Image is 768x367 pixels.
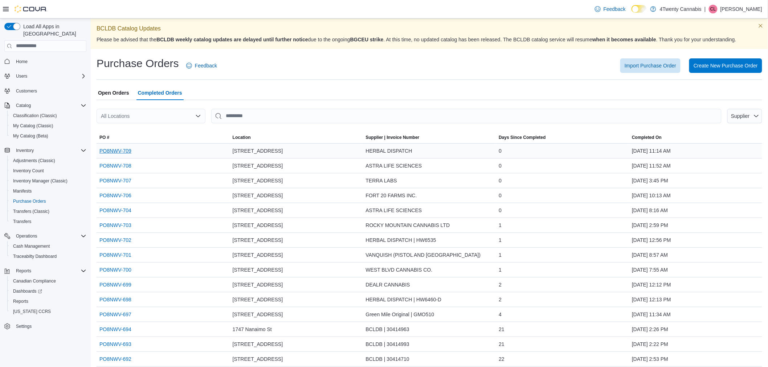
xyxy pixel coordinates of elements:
button: Traceabilty Dashboard [7,251,89,261]
a: Transfers (Classic) [10,207,52,216]
span: Customers [13,86,86,95]
button: Completed On [629,132,762,143]
nav: Complex example [4,53,86,351]
span: 2 [499,280,502,289]
a: PO8NWV-707 [99,176,131,185]
a: Traceabilty Dashboard [10,252,60,261]
span: 0 [499,206,502,215]
span: Operations [16,233,37,239]
span: Cash Management [13,243,50,249]
a: PO8NWV-704 [99,206,131,215]
span: Manifests [10,187,86,195]
div: BCLDB | 30414710 [363,352,496,366]
span: Settings [13,322,86,331]
div: HERBAL DISPATCH | HW6535 [363,233,496,247]
button: Supplier | Invoice Number [363,132,496,143]
button: Reports [7,296,89,306]
a: PO8NWV-702 [99,236,131,244]
span: Catalog [16,103,31,108]
button: Days Since Completed [496,132,629,143]
div: ASTRA LIFE SCIENCES [363,203,496,218]
button: Classification (Classic) [7,111,89,121]
span: 1 [499,236,502,244]
button: Users [13,72,30,81]
span: Customers [16,88,37,94]
span: Feedback [604,5,626,13]
button: Home [1,56,89,67]
span: 22 [499,355,504,363]
button: Create New Purchase Order [689,58,762,73]
p: Please be advised that the due to the ongoing . At this time, no updated catalog has been release... [97,36,762,43]
span: Reports [16,268,31,274]
span: Reports [13,267,86,275]
button: Inventory Manager (Classic) [7,176,89,186]
a: PO8NWV-701 [99,251,131,259]
button: Manifests [7,186,89,196]
span: Dashboards [10,287,86,296]
span: [STREET_ADDRESS] [233,147,283,155]
button: Inventory Count [7,166,89,176]
a: Purchase Orders [10,197,49,206]
span: [STREET_ADDRESS] [233,206,283,215]
span: 1 [499,265,502,274]
span: Dashboards [13,288,42,294]
strong: BCLDB weekly catalog updates are delayed until further notice [156,37,308,42]
a: PO8NWV-699 [99,280,131,289]
a: Reports [10,297,31,306]
span: Days Since Completed [499,135,546,140]
span: Transfers (Classic) [13,209,49,214]
span: [STREET_ADDRESS] [233,191,283,200]
span: Home [16,59,28,65]
p: BCLDB Catalog Updates [97,24,762,33]
a: Dashboards [7,286,89,296]
span: [DATE] 2:22 PM [632,340,668,349]
span: [DATE] 3:45 PM [632,176,668,185]
span: Open Orders [98,86,129,100]
a: Canadian Compliance [10,277,59,285]
span: Adjustments (Classic) [10,156,86,165]
span: Inventory Manager (Classic) [13,178,68,184]
p: | [704,5,706,13]
span: [US_STATE] CCRS [13,309,51,314]
div: WEST BLVD CANNABIS CO. [363,263,496,277]
span: [DATE] 11:34 AM [632,310,671,319]
span: CL [710,5,716,13]
a: My Catalog (Beta) [10,132,51,140]
button: Supplier [727,109,762,123]
a: Transfers [10,217,34,226]
span: Home [13,57,86,66]
span: Settings [16,323,32,329]
h1: Purchase Orders [97,56,179,71]
a: Settings [13,322,34,331]
button: Location [230,132,363,143]
span: Import Purchase Order [625,62,676,69]
span: [DATE] 11:14 AM [632,147,671,155]
span: Completed Orders [138,86,182,100]
a: Dashboards [10,287,45,296]
span: [STREET_ADDRESS] [233,176,283,185]
a: PO8NWV-697 [99,310,131,319]
button: [US_STATE] CCRS [7,306,89,317]
div: Location [233,135,251,140]
button: Cash Management [7,241,89,251]
div: BCLDB | 30414963 [363,322,496,337]
div: ASTRA LIFE SCIENCES [363,158,496,173]
span: [STREET_ADDRESS] [233,236,283,244]
span: 21 [499,340,504,349]
a: Feedback [592,2,629,16]
span: [DATE] 2:26 PM [632,325,668,334]
span: 21 [499,325,504,334]
span: [DATE] 2:53 PM [632,355,668,363]
button: Adjustments (Classic) [7,156,89,166]
span: Adjustments (Classic) [13,158,55,164]
button: Dismiss this callout [756,21,765,30]
span: Inventory [16,148,34,153]
span: [STREET_ADDRESS] [233,310,283,319]
button: Reports [1,266,89,276]
span: Canadian Compliance [13,278,56,284]
span: Classification (Classic) [10,111,86,120]
span: Transfers [13,219,31,224]
button: Operations [1,231,89,241]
